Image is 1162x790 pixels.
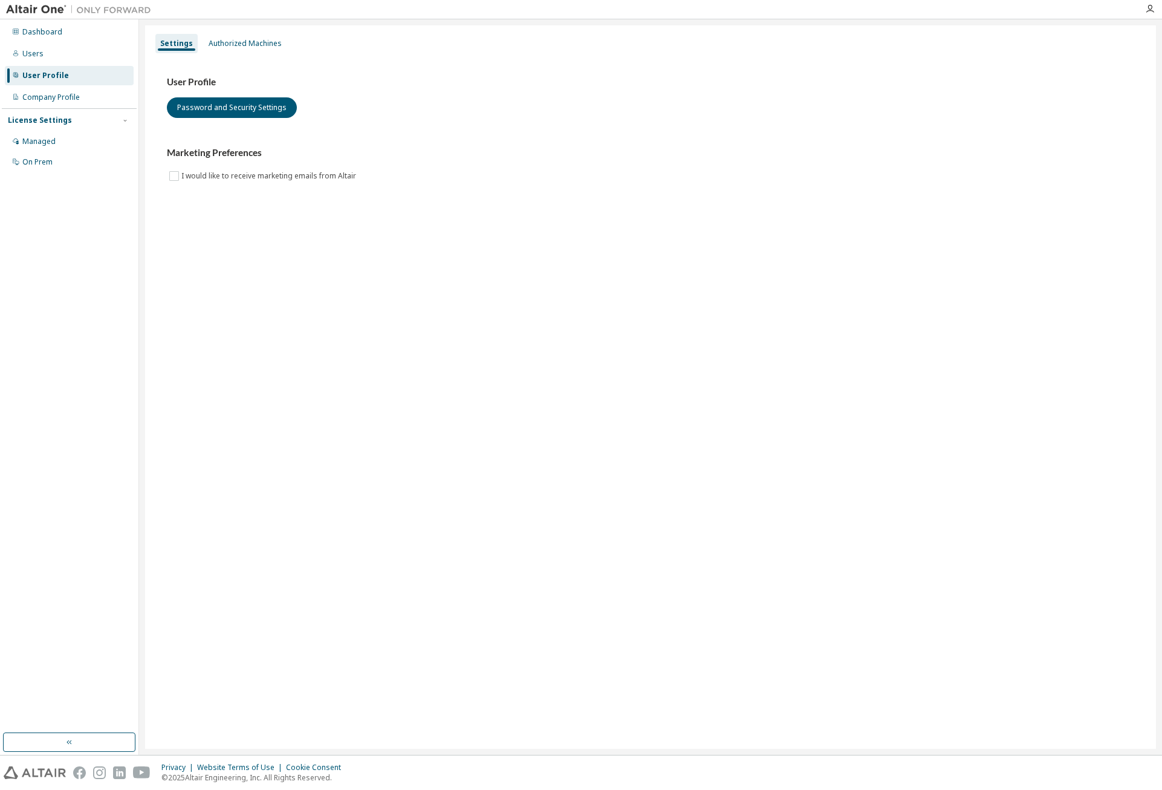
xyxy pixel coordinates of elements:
[197,763,286,772] div: Website Terms of Use
[8,116,72,125] div: License Settings
[209,39,282,48] div: Authorized Machines
[22,137,56,146] div: Managed
[167,147,1134,159] h3: Marketing Preferences
[22,157,53,167] div: On Prem
[6,4,157,16] img: Altair One
[161,772,348,783] p: © 2025 Altair Engineering, Inc. All Rights Reserved.
[22,49,44,59] div: Users
[113,766,126,779] img: linkedin.svg
[286,763,348,772] div: Cookie Consent
[4,766,66,779] img: altair_logo.svg
[22,93,80,102] div: Company Profile
[133,766,151,779] img: youtube.svg
[93,766,106,779] img: instagram.svg
[160,39,193,48] div: Settings
[22,27,62,37] div: Dashboard
[181,169,359,183] label: I would like to receive marketing emails from Altair
[167,97,297,118] button: Password and Security Settings
[167,76,1134,88] h3: User Profile
[22,71,69,80] div: User Profile
[161,763,197,772] div: Privacy
[73,766,86,779] img: facebook.svg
